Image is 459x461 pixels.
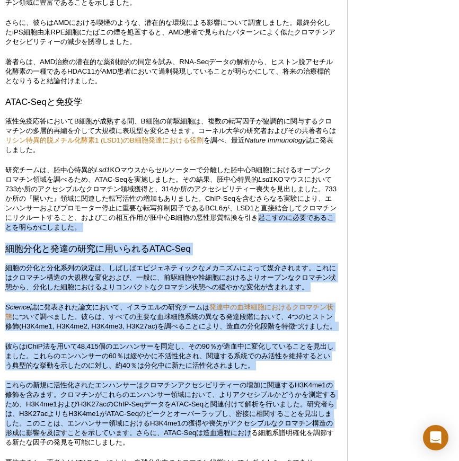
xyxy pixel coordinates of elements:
p: 誌に発表された論文において、イスラエルの研究チームは について調べました。彼らは、すべての主要な血球細胞系統の異なる発達段階において、4つのヒストン修飾(H3K4me1, H3K4me2, H3... [5,303,337,331]
p: 細胞の分化と分化系列の決定は、しばしばエピジェネティックなメカニズムによって媒介されます。これにはクロマチン構造の大規模な変化および、一般に、前駆細胞や幹細胞におけるよりオープンなクロマチン状態... [5,263,337,292]
a: 発達中の血球細胞におけるクロマチン状態 [5,303,333,321]
p: 彼らはiChiP法を用いて48,415個のエンハンサーを同定し、その90％が造血中に変化していることを見出しました。これらのエンハンサーの60％は緩やかに不活性化され、関連する系統でのみ活性を維... [5,342,337,370]
p: これらの新規に活性化されたエンハンサーはクロマチンアクセシビリティーの増加に関連するH3K4me1の修飾を含みます。クロマチンがこれらのエンハンサー領域において、よりアクセシブルかどうかを測定す... [5,380,337,447]
a: リシン特異的脱メチル化酵素1 (LSD1)のB細胞発達における役割 [5,136,204,144]
h3: ATAC-Seqと免疫学 [5,96,337,109]
h3: 細胞分化と発達の研究に用いられるATAC-Seq [5,243,337,255]
em: Nature Immunology [245,136,306,144]
div: Open Intercom Messenger [423,425,448,450]
p: 著者らは、AMD治療の潜在的な薬剤標的の同定を試み、RNA-Seqデータの解析から、ヒストン脱アセチル化酵素の一種であるHDAC11がAMD患者において過剰発現していることが明らかにして、将来の... [5,57,337,86]
em: Lsd1 [95,166,110,174]
em: Lsd1 [258,175,273,183]
p: さらに、彼らはAMDにおける喫煙のような、潜在的な環境による影響について調査しました。最終分化したiPS細胞由来RPE細胞にたばこの煙を処置すると、AMD患者で見られたパターンによく似たクロマチ... [5,18,337,47]
em: Science [5,303,30,311]
p: 研究チームは、胚中心特異的 KOマウスからセルソーターで分離した胚中心B細胞におけるオープンクロマチン領域を調べるため、ATAC-Seqを実施しました。その結果、胚中心特異的 KOマウスにおいて... [5,165,337,232]
p: 液性免疫応答においてB細胞が成熟する間、B細胞の前駆細胞は、複数の転写因子が協調的に関与するクロマチンの多層的再編を介して大規模に表現型を変化させます。コーネル大学の研究者およびその共著者らは ... [5,117,337,155]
